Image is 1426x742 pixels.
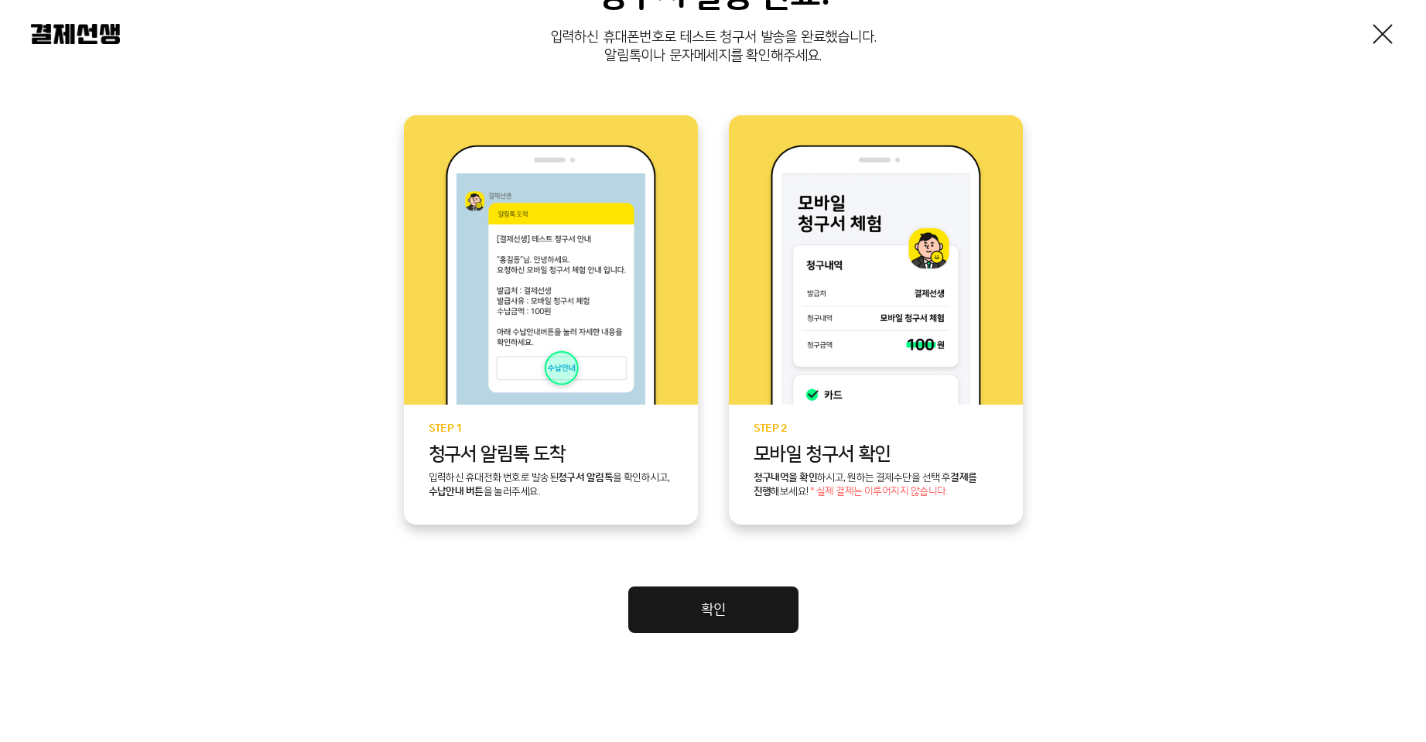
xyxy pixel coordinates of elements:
[754,471,998,499] p: 하시고, 원하는 결제수단을 선택 후 해보세요!
[429,471,673,499] p: 입력하신 휴대전화 번호로 발송된 을 확인하시고, 을 눌러주세요.
[440,145,661,405] img: step1 이미지
[754,472,977,497] b: 결제를 진행
[429,444,673,465] p: 청구서 알림톡 도착
[754,444,998,465] p: 모바일 청구서 확인
[754,423,998,435] p: STEP 2
[810,487,948,498] span: * 실제 결제는 이루어지지 않습니다.
[628,586,798,633] a: 확인
[429,423,673,435] p: STEP 1
[558,472,613,483] b: 청구서 알림톡
[765,145,986,405] img: step2 이미지
[31,24,120,44] img: 결제선생
[429,486,484,497] b: 수납안내 버튼
[754,472,818,483] b: 청구내역을 확인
